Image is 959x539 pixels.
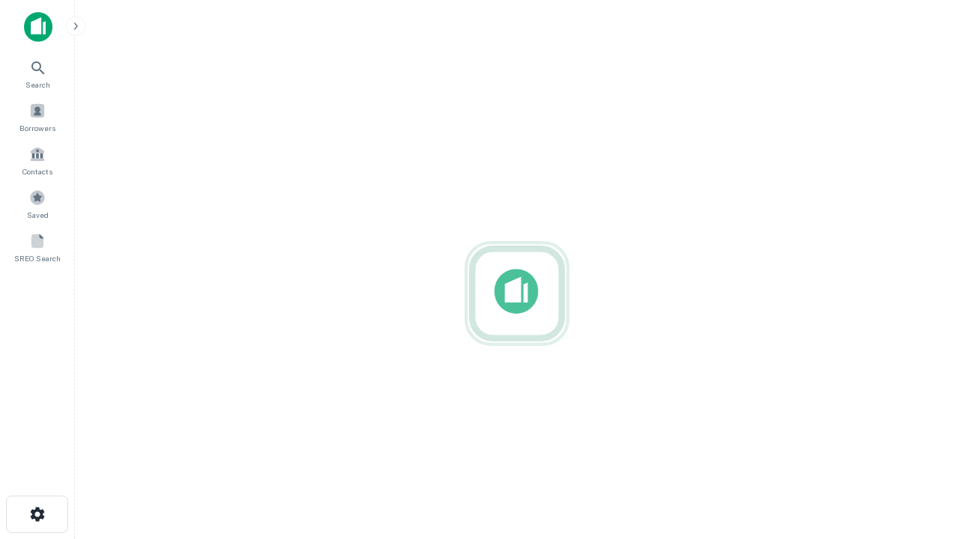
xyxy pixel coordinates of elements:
img: capitalize-icon.png [24,12,52,42]
iframe: Chat Widget [884,419,959,491]
a: Borrowers [4,97,70,137]
a: Saved [4,183,70,224]
span: Saved [27,209,49,221]
span: SREO Search [14,252,61,264]
span: Contacts [22,165,52,177]
span: Borrowers [19,122,55,134]
a: Contacts [4,140,70,180]
a: Search [4,53,70,94]
span: Search [25,79,50,91]
a: SREO Search [4,227,70,267]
